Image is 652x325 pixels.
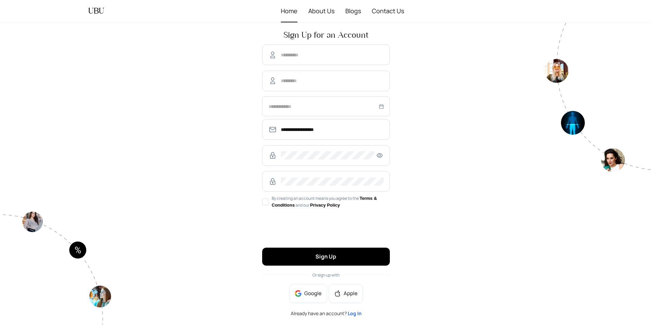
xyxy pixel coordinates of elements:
img: AmD6MHys3HMLAAAAABJRU5ErkJggg== [270,77,275,84]
button: Sign Up [262,248,390,266]
img: RzWbU6KsXbv8M5bTtlu7p38kHlzSfb4MlcTUAAAAASUVORK5CYII= [269,177,277,186]
span: Google [304,290,322,297]
button: Google [289,284,327,303]
img: RzWbU6KsXbv8M5bTtlu7p38kHlzSfb4MlcTUAAAAASUVORK5CYII= [269,151,277,159]
button: appleApple [329,284,363,303]
img: AmD6MHys3HMLAAAAABJRU5ErkJggg== [270,52,275,58]
span: apple [334,290,341,297]
img: authpagecirlce2-Tt0rwQ38.png [545,22,652,172]
img: google-BnAmSPDJ.png [295,290,302,297]
span: Sign Up [315,253,336,260]
iframe: reCAPTCHA [262,216,365,242]
span: Or sign up with [312,272,340,278]
a: Log In [348,310,362,317]
a: Privacy Policy [310,203,340,208]
img: SmmOVPU3il4LzjOz1YszJ8A9TzvK+6qU9RAAAAAElFTkSuQmCC [269,126,277,134]
span: Apple [344,290,358,297]
span: Sign Up for an Account [262,31,390,39]
span: By creating an account means you agree to the and our [269,195,390,209]
span: eye [376,152,384,158]
span: Already have an account? [291,311,362,316]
